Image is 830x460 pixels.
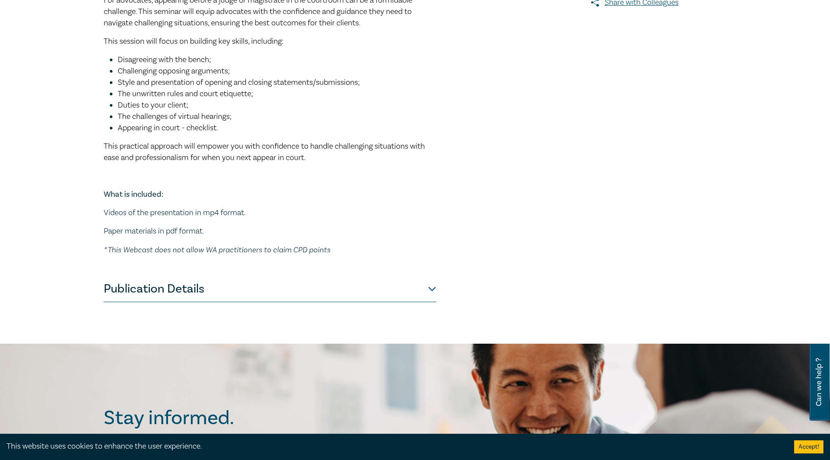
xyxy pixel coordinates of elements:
[104,226,436,237] p: Paper materials in pdf format.
[118,89,253,99] span: The unwritten rules and court etiquette;
[118,112,232,122] span: The challenges of virtual hearings;
[118,66,230,76] span: Challenging opposing arguments;
[104,207,436,219] p: Videos of the presentation in mp4 format.
[118,77,360,87] span: Style and presentation of opening and closing statements/submissions;
[118,123,218,133] span: Appearing in court - checklist.
[815,349,823,415] span: Can we help ?
[7,441,781,452] div: This website uses cookies to enhance the user experience.
[118,100,189,110] span: Duties to your client;
[104,189,163,199] strong: What is included:
[118,55,211,65] span: Disagreeing with the bench;
[104,407,310,429] h2: Stay informed.
[104,36,284,46] span: This session will focus on building key skills, including:
[104,245,330,254] em: * This Webcast does not allow WA practitioners to claim CPD points
[104,276,436,302] button: Publication Details
[104,141,425,163] span: This practical approach will empower you with confidence to handle challenging situations with ea...
[794,440,823,453] button: Accept cookies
